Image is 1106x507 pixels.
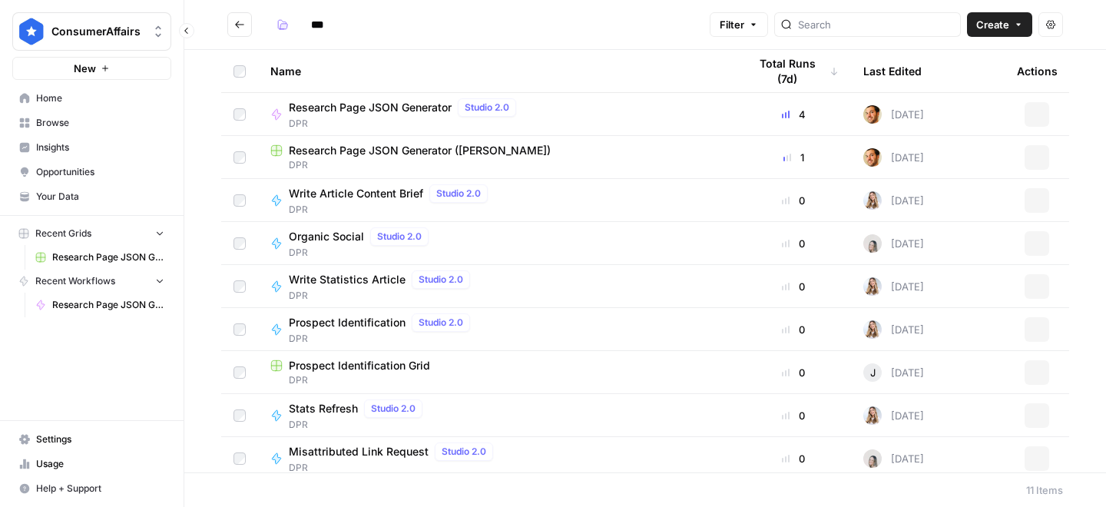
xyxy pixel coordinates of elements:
[863,406,882,425] img: 6lzcvtqrom6glnstmpsj9w10zs8o
[289,246,435,260] span: DPR
[748,50,839,92] div: Total Runs (7d)
[12,111,171,135] a: Browse
[1017,50,1058,92] div: Actions
[748,193,839,208] div: 0
[289,229,364,244] span: Organic Social
[12,184,171,209] a: Your Data
[863,406,924,425] div: [DATE]
[270,50,724,92] div: Name
[419,273,463,287] span: Studio 2.0
[863,105,924,124] div: [DATE]
[436,187,481,200] span: Studio 2.0
[12,270,171,293] button: Recent Workflows
[863,449,882,468] img: ur1zthrg86n58a5t7pu5nb1lg2cg
[36,91,164,105] span: Home
[863,234,882,253] img: ur1zthrg86n58a5t7pu5nb1lg2cg
[12,135,171,160] a: Insights
[863,148,924,167] div: [DATE]
[863,277,882,296] img: 6lzcvtqrom6glnstmpsj9w10zs8o
[442,445,486,459] span: Studio 2.0
[36,457,164,471] span: Usage
[289,100,452,115] span: Research Page JSON Generator
[52,250,164,264] span: Research Page JSON Generator ([PERSON_NAME])
[748,279,839,294] div: 0
[419,316,463,330] span: Studio 2.0
[12,476,171,501] button: Help + Support
[270,442,724,475] a: Misattributed Link RequestStudio 2.0DPR
[976,17,1009,32] span: Create
[863,234,924,253] div: [DATE]
[12,222,171,245] button: Recent Grids
[465,101,509,114] span: Studio 2.0
[12,12,171,51] button: Workspace: ConsumerAffairs
[748,451,839,466] div: 0
[270,98,724,131] a: Research Page JSON GeneratorStudio 2.0DPR
[289,418,429,432] span: DPR
[863,148,882,167] img: 7dkj40nmz46gsh6f912s7bk0kz0q
[270,313,724,346] a: Prospect IdentificationStudio 2.0DPR
[748,365,839,380] div: 0
[289,203,494,217] span: DPR
[270,358,724,387] a: Prospect Identification GridDPR
[35,274,115,288] span: Recent Workflows
[36,432,164,446] span: Settings
[12,57,171,80] button: New
[270,399,724,432] a: Stats RefreshStudio 2.0DPR
[863,449,924,468] div: [DATE]
[12,86,171,111] a: Home
[289,444,429,459] span: Misattributed Link Request
[863,191,924,210] div: [DATE]
[748,150,839,165] div: 1
[28,293,171,317] a: Research Page JSON Generator
[371,402,416,416] span: Studio 2.0
[289,117,522,131] span: DPR
[289,401,358,416] span: Stats Refresh
[36,116,164,130] span: Browse
[36,482,164,495] span: Help + Support
[12,452,171,476] a: Usage
[12,427,171,452] a: Settings
[289,186,423,201] span: Write Article Content Brief
[36,141,164,154] span: Insights
[967,12,1032,37] button: Create
[863,277,924,296] div: [DATE]
[863,191,882,210] img: 6lzcvtqrom6glnstmpsj9w10zs8o
[377,230,422,244] span: Studio 2.0
[748,107,839,122] div: 4
[35,227,91,240] span: Recent Grids
[863,105,882,124] img: 7dkj40nmz46gsh6f912s7bk0kz0q
[748,322,839,337] div: 0
[270,158,724,172] span: DPR
[289,461,499,475] span: DPR
[28,245,171,270] a: Research Page JSON Generator ([PERSON_NAME])
[289,289,476,303] span: DPR
[270,373,724,387] span: DPR
[863,50,922,92] div: Last Edited
[270,143,724,172] a: Research Page JSON Generator ([PERSON_NAME])DPR
[270,270,724,303] a: Write Statistics ArticleStudio 2.0DPR
[748,408,839,423] div: 0
[289,143,551,158] span: Research Page JSON Generator ([PERSON_NAME])
[270,184,724,217] a: Write Article Content BriefStudio 2.0DPR
[863,320,924,339] div: [DATE]
[74,61,96,76] span: New
[18,18,45,45] img: ConsumerAffairs Logo
[863,363,924,382] div: [DATE]
[289,332,476,346] span: DPR
[710,12,768,37] button: Filter
[289,272,406,287] span: Write Statistics Article
[51,24,144,39] span: ConsumerAffairs
[863,320,882,339] img: 6lzcvtqrom6glnstmpsj9w10zs8o
[12,160,171,184] a: Opportunities
[798,17,954,32] input: Search
[870,365,876,380] span: J
[270,227,724,260] a: Organic SocialStudio 2.0DPR
[52,298,164,312] span: Research Page JSON Generator
[289,358,430,373] span: Prospect Identification Grid
[36,165,164,179] span: Opportunities
[289,315,406,330] span: Prospect Identification
[227,12,252,37] button: Go back
[36,190,164,204] span: Your Data
[1026,482,1063,498] div: 11 Items
[720,17,744,32] span: Filter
